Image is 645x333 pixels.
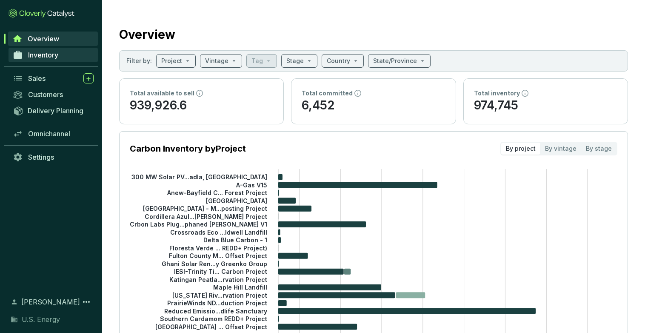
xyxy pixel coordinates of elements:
span: Omnichannel [28,129,70,138]
div: By vintage [540,143,581,155]
p: 974,745 [474,98,617,114]
p: Total available to sell [130,89,194,98]
h2: Overview [119,26,175,43]
p: 939,926.6 [130,98,273,114]
tspan: PrairieWinds ND...duction Project [167,299,267,307]
a: Overview [8,32,98,46]
tspan: [GEOGRAPHIC_DATA] - M...posting Project [143,205,267,212]
tspan: 300 MW Solar PV...adla, [GEOGRAPHIC_DATA] [131,173,267,181]
div: By stage [581,143,616,155]
tspan: Crbon Labs Plug...phaned [PERSON_NAME] V1 [130,221,267,228]
tspan: Fulton County M... Offset Project [169,252,267,259]
span: Customers [28,90,63,99]
span: Settings [28,153,54,161]
tspan: Delta Blue Carbon - 1 [203,236,267,244]
a: Settings [9,150,98,164]
span: Overview [28,34,59,43]
div: By project [501,143,540,155]
tspan: Crossroads Eco ...ldwell Landfill [170,229,267,236]
span: Sales [28,74,46,83]
tspan: Katingan Peatla...rvation Project [169,276,267,283]
tspan: Southern Cardamom REDD+ Project [160,315,267,322]
tspan: Anew-Bayfield C... Forest Project [167,189,267,196]
tspan: Maple Hill Landfill [213,284,267,291]
p: Filter by: [126,57,152,65]
a: Customers [9,87,98,102]
a: Inventory [9,48,98,62]
tspan: Ghani Solar Ren...y Greenko Group [162,260,267,267]
tspan: Cordillera Azul...[PERSON_NAME] Project [145,213,267,220]
div: segmented control [500,142,617,155]
tspan: [US_STATE] Riv...rvation Project [172,292,267,299]
p: 6,452 [302,98,445,114]
tspan: IESI-Trinity Ti... Carbon Project [174,268,267,275]
span: [PERSON_NAME] [21,297,80,307]
tspan: A-Gas V15 [236,181,267,189]
p: Total inventory [474,89,520,98]
p: Tag [251,57,263,65]
span: Inventory [28,51,58,59]
span: U.S. Energy [22,314,60,324]
a: Omnichannel [9,126,98,141]
a: Sales [9,71,98,86]
tspan: [GEOGRAPHIC_DATA] [206,197,267,204]
tspan: Floresta Verde ... REDD+ Project) [169,244,267,252]
p: Carbon Inventory by Project [130,143,246,155]
tspan: [GEOGRAPHIC_DATA] ... Offset Project [155,323,267,330]
span: Delivery Planning [28,106,83,115]
tspan: Reduced Emissio...dlife Sanctuary [164,307,267,315]
p: Total committed [302,89,353,98]
a: Delivery Planning [9,103,98,118]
